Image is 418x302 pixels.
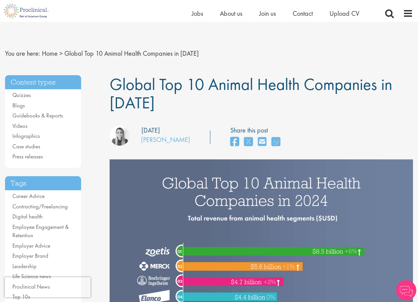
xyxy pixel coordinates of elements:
a: share on twitter [244,135,253,149]
a: Upload CV [330,9,359,18]
span: Global Top 10 Animal Health Companies in [DATE] [64,49,199,58]
a: share on email [258,135,266,149]
a: Leadership [12,262,37,270]
span: > [59,49,63,58]
a: Jobs [192,9,203,18]
a: Contracting/Freelancing [12,203,68,210]
a: Employer Advice [12,242,50,249]
a: Press releases [12,153,43,160]
img: Chatbot [396,280,416,300]
img: Hannah Burke [110,125,130,146]
a: Employee Engagement & Retention [12,223,69,239]
a: Infographics [12,132,40,140]
a: share on facebook [230,135,239,149]
label: Share this post [230,125,284,135]
a: share on whats app [272,135,280,149]
a: Life Science news [12,272,51,280]
a: Guidebooks & Reports [12,112,63,119]
iframe: reCAPTCHA [5,277,91,297]
a: breadcrumb link [42,49,58,58]
h3: Tags [5,176,81,191]
span: You are here: [5,49,40,58]
a: Employer Brand [12,252,48,259]
div: [DATE] [141,125,160,135]
a: Contact [293,9,313,18]
a: Quizzes [12,91,31,99]
a: About us [220,9,242,18]
a: Videos [12,122,27,130]
a: Case studies [12,143,40,150]
h3: Content types [5,75,81,90]
a: Career Advice [12,192,45,200]
a: Digital health [12,213,43,220]
a: Join us [259,9,276,18]
a: [PERSON_NAME] [141,135,190,144]
a: Blogs [12,102,25,109]
span: Global Top 10 Animal Health Companies in [DATE] [110,73,392,113]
